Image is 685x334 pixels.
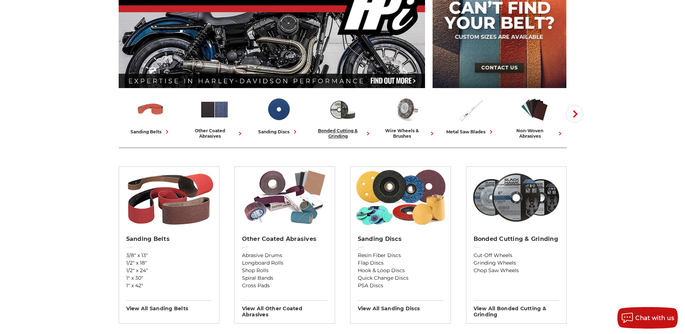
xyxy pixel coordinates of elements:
[242,252,328,259] a: Abrasive Drums
[358,252,443,259] a: Resin Fiber Discs
[242,274,328,282] a: Spiral Bands
[635,315,674,321] span: Chat with us
[378,128,436,139] div: wire wheels & brushes
[358,274,443,282] a: Quick Change Discs
[126,235,212,243] h2: Sanding Belts
[242,259,328,267] a: Longboard Rolls
[358,235,443,243] h2: Sanding Discs
[506,95,564,139] a: non-woven abrasives
[474,300,559,318] h3: View All bonded cutting & grinding
[392,95,421,124] img: Wire Wheels & Brushes
[186,128,244,139] div: other coated abrasives
[238,167,331,228] img: Other Coated Abrasives
[378,95,436,139] a: wire wheels & brushes
[456,95,485,124] img: Metal Saw Blades
[242,235,328,243] h2: Other Coated Abrasives
[126,300,212,312] h3: View All sanding belts
[358,282,443,289] a: PSA Discs
[566,105,583,123] button: Next
[126,259,212,267] a: 1/2" x 18"
[242,300,328,318] h3: View All other coated abrasives
[470,167,563,228] img: Bonded Cutting & Grinding
[314,128,372,139] div: bonded cutting & grinding
[126,267,212,274] a: 1/2" x 24"
[358,259,443,267] a: Flap Discs
[258,128,299,136] div: sanding discs
[200,95,229,124] img: Other Coated Abrasives
[474,235,559,243] h2: Bonded Cutting & Grinding
[242,267,328,274] a: Shop Rolls
[520,95,549,124] img: Non-woven Abrasives
[122,95,180,136] a: sanding belts
[474,259,559,267] a: Grinding Wheels
[242,282,328,289] a: Cross Pads
[131,128,171,136] div: sanding belts
[314,95,372,139] a: bonded cutting & grinding
[358,267,443,274] a: Hook & Loop Discs
[474,252,559,259] a: Cut-Off Wheels
[442,95,500,136] a: metal saw blades
[126,274,212,282] a: 1" x 30"
[328,95,357,124] img: Bonded Cutting & Grinding
[264,95,293,124] img: Sanding Discs
[186,95,244,139] a: other coated abrasives
[122,167,215,228] img: Sanding Belts
[474,267,559,274] a: Chop Saw Wheels
[354,167,447,228] img: Sanding Discs
[250,95,308,136] a: sanding discs
[446,128,495,136] div: metal saw blades
[126,282,212,289] a: 1" x 42"
[358,300,443,312] h3: View All sanding discs
[617,307,678,329] button: Chat with us
[136,95,165,124] img: Sanding Belts
[126,252,212,259] a: 3/8" x 13"
[506,128,564,139] div: non-woven abrasives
